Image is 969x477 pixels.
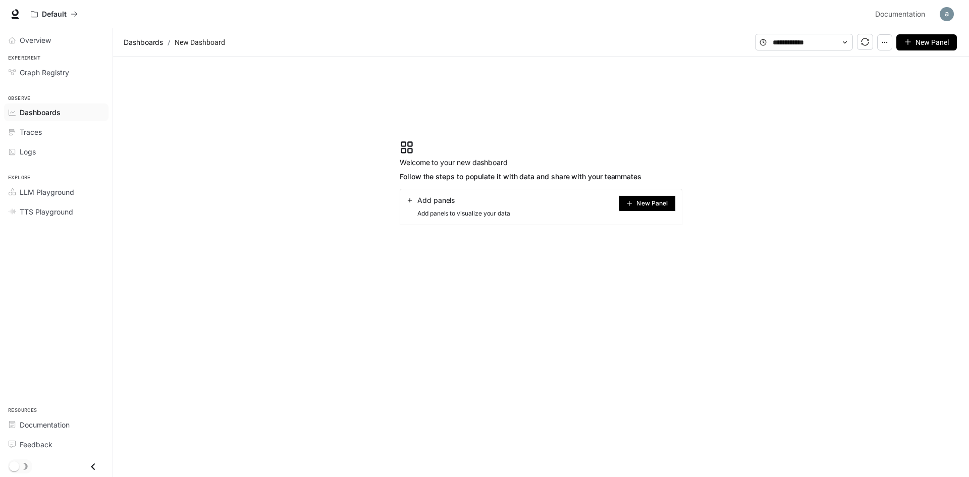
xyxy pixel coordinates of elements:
[636,201,668,206] span: New Panel
[4,103,109,121] a: Dashboards
[20,439,52,450] span: Feedback
[937,4,957,24] button: User avatar
[896,34,957,50] button: New Panel
[4,143,109,161] a: Logs
[904,38,911,45] span: plus
[4,64,109,81] a: Graph Registry
[20,107,61,118] span: Dashboards
[619,195,676,211] button: New Panel
[20,206,73,217] span: TTS Playground
[406,208,510,219] span: Add panels to visualize your data
[26,4,82,24] button: All workspaces
[20,187,74,197] span: LLM Playground
[20,419,70,430] span: Documentation
[875,8,925,21] span: Documentation
[400,156,641,169] span: Welcome to your new dashboard
[42,10,67,19] p: Default
[916,37,949,48] span: New Panel
[9,460,19,471] span: Dark mode toggle
[20,127,42,137] span: Traces
[626,200,632,206] span: plus
[861,38,869,46] span: sync
[124,36,163,48] span: Dashboards
[168,37,171,48] span: /
[20,146,36,157] span: Logs
[20,67,69,78] span: Graph Registry
[4,123,109,141] a: Traces
[940,7,954,21] img: User avatar
[4,416,109,434] a: Documentation
[4,203,109,221] a: TTS Playground
[4,183,109,201] a: LLM Playground
[871,4,933,24] a: Documentation
[82,456,104,477] button: Close drawer
[20,35,51,45] span: Overview
[173,33,227,52] article: New Dashboard
[4,436,109,453] a: Feedback
[121,36,166,48] button: Dashboards
[4,31,109,49] a: Overview
[417,195,455,205] span: Add panels
[400,171,641,183] span: Follow the steps to populate it with data and share with your teammates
